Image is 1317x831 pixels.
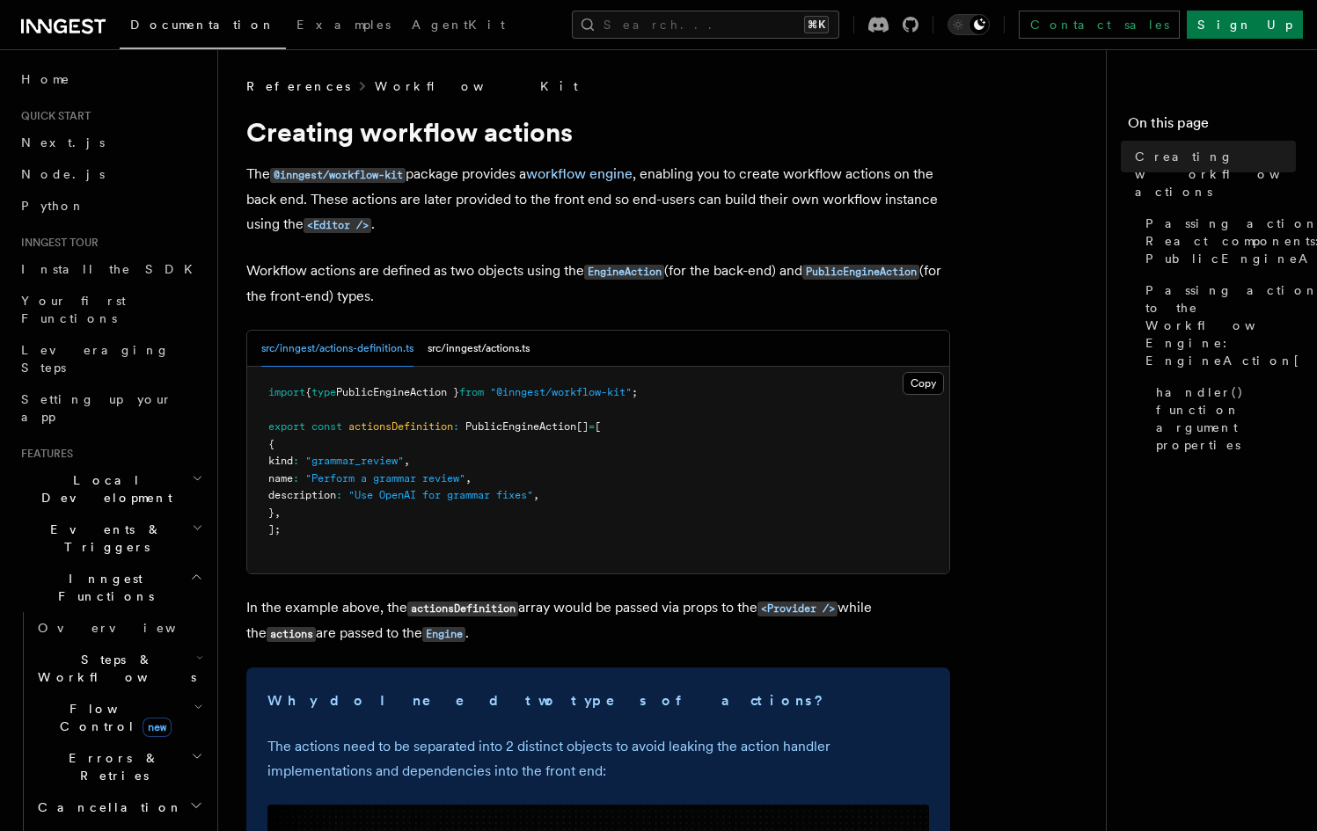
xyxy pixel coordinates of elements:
a: Your first Functions [14,285,207,334]
button: Copy [903,372,944,395]
span: "Use OpenAI for grammar fixes" [348,489,533,501]
code: @inngest/workflow-kit [270,168,406,183]
p: The package provides a , enabling you to create workflow actions on the back end. These actions a... [246,162,950,237]
span: PublicEngineAction [465,420,576,433]
a: Contact sales [1019,11,1180,39]
p: In the example above, the array would be passed via props to the while the are passed to the . [246,595,950,646]
code: <Editor /> [304,218,371,233]
span: Leveraging Steps [21,343,170,375]
span: import [268,386,305,398]
button: Events & Triggers [14,514,207,563]
span: from [459,386,484,398]
a: Install the SDK [14,253,207,285]
a: Workflow Kit [375,77,578,95]
span: name [268,472,293,485]
button: Toggle dark mode [948,14,990,35]
button: Errors & Retries [31,742,207,791]
span: Inngest tour [14,236,99,250]
span: Local Development [14,471,192,507]
span: : [453,420,459,433]
span: const [311,420,342,433]
button: Cancellation [31,791,207,823]
span: Features [14,447,73,461]
a: Home [14,63,207,95]
a: handler() function argument properties [1149,376,1296,461]
a: Leveraging Steps [14,334,207,383]
span: Install the SDK [21,262,203,276]
span: "@inngest/workflow-kit" [490,386,632,398]
span: actionsDefinition [348,420,453,433]
code: Engine [422,627,465,642]
span: Cancellation [31,798,183,816]
a: Passing actions to the Workflow Engine: EngineAction[] [1138,274,1296,376]
button: Local Development [14,464,207,514]
code: PublicEngineAction [802,265,919,280]
span: , [404,455,410,467]
p: Workflow actions are defined as two objects using the (for the back-end) and (for the front-end) ... [246,259,950,309]
span: References [246,77,350,95]
a: <Editor /> [304,215,371,232]
span: : [293,472,299,485]
a: EngineAction [584,262,664,279]
span: Examples [296,18,391,32]
a: Sign Up [1187,11,1303,39]
a: Documentation [120,5,286,49]
h1: Creating workflow actions [246,116,950,148]
code: actions [267,627,316,642]
span: Overview [38,621,219,635]
span: type [311,386,336,398]
span: , [274,507,281,519]
span: kind [268,455,293,467]
span: Home [21,70,70,88]
span: Next.js [21,135,105,149]
span: , [465,472,472,485]
span: Your first Functions [21,294,126,325]
a: Passing actions to the React components: PublicEngineAction[] [1138,208,1296,274]
a: AgentKit [401,5,516,47]
a: Setting up your app [14,383,207,433]
a: Creating workflow actions [1128,141,1296,208]
span: Python [21,199,85,213]
span: Documentation [130,18,275,32]
a: Engine [422,624,465,641]
strong: Why do I need two types of actions? [267,692,827,709]
a: Node.js [14,158,207,190]
span: , [533,489,539,501]
h4: On this page [1128,113,1296,141]
span: ; [632,386,638,398]
button: Inngest Functions [14,563,207,612]
button: src/inngest/actions-definition.ts [261,331,413,367]
span: Flow Control [31,700,194,735]
code: EngineAction [584,265,664,280]
a: PublicEngineAction [802,262,919,279]
span: = [589,420,595,433]
span: handler() function argument properties [1156,383,1296,454]
span: [] [576,420,589,433]
span: description [268,489,336,501]
p: The actions need to be separated into 2 distinct objects to avoid leaking the action handler impl... [267,734,929,784]
span: ]; [268,523,281,536]
span: Inngest Functions [14,570,190,605]
button: Steps & Workflows [31,644,207,693]
span: Node.js [21,167,105,181]
span: "grammar_review" [305,455,404,467]
span: Errors & Retries [31,749,191,784]
span: AgentKit [412,18,505,32]
span: [ [595,420,601,433]
code: actionsDefinition [407,601,518,616]
span: PublicEngineAction } [336,386,459,398]
a: Overview [31,612,207,644]
code: <Provider /> [757,601,838,616]
a: Python [14,190,207,222]
a: workflow engine [526,165,633,182]
span: Setting up your app [21,392,172,424]
span: : [293,455,299,467]
span: } [268,507,274,519]
span: Steps & Workflows [31,651,196,686]
kbd: ⌘K [804,16,829,33]
button: src/inngest/actions.ts [428,331,530,367]
button: Flow Controlnew [31,693,207,742]
span: "Perform a grammar review" [305,472,465,485]
button: Search...⌘K [572,11,839,39]
span: Events & Triggers [14,521,192,556]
